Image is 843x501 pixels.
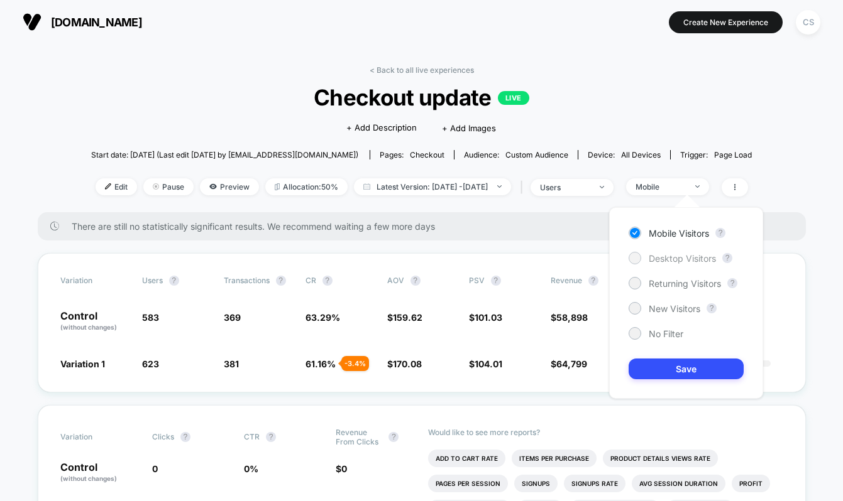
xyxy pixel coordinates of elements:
[727,278,737,288] button: ?
[714,150,752,159] span: Page Load
[514,475,558,492] li: Signups
[387,276,404,285] span: AOV
[603,450,718,467] li: Product Details Views Rate
[505,150,568,159] span: Custom Audience
[363,183,370,190] img: calendar
[388,432,399,442] button: ?
[306,312,340,323] span: 63.29 %
[649,228,709,239] span: Mobile Visitors
[551,358,587,369] span: $
[60,276,129,286] span: Variation
[796,10,820,35] div: CS
[669,11,783,33] button: Create New Experience
[60,358,105,369] span: Variation 1
[707,303,717,313] button: ?
[153,183,159,190] img: end
[393,312,422,323] span: 159.62
[96,178,137,195] span: Edit
[276,276,286,286] button: ?
[475,312,502,323] span: 101.03
[540,183,590,192] div: users
[649,253,716,264] span: Desktop Visitors
[169,276,179,286] button: ?
[180,432,190,442] button: ?
[464,150,568,159] div: Audience:
[275,183,280,190] img: rebalance
[442,123,496,133] span: + Add Images
[306,358,336,369] span: 61.16 %
[51,16,142,29] span: [DOMAIN_NAME]
[152,432,174,441] span: Clicks
[512,450,597,467] li: Items Per Purchase
[722,253,732,263] button: ?
[105,183,111,190] img: edit
[336,463,347,474] span: $
[370,65,474,75] a: < Back to all live experiences
[306,276,316,285] span: CR
[142,276,163,285] span: users
[649,328,683,339] span: No Filter
[224,312,241,323] span: 369
[497,185,502,188] img: end
[143,178,194,195] span: Pause
[142,312,159,323] span: 583
[410,276,421,286] button: ?
[695,185,700,188] img: end
[265,178,348,195] span: Allocation: 50%
[475,358,502,369] span: 104.01
[60,462,140,483] p: Control
[649,303,700,314] span: New Visitors
[469,358,502,369] span: $
[387,312,422,323] span: $
[649,278,721,289] span: Returning Visitors
[224,276,270,285] span: Transactions
[428,428,783,437] p: Would like to see more reports?
[354,178,511,195] span: Latest Version: [DATE] - [DATE]
[244,432,260,441] span: CTR
[680,150,752,159] div: Trigger:
[578,150,670,159] span: Device:
[200,178,259,195] span: Preview
[556,358,587,369] span: 64,799
[469,312,502,323] span: $
[629,358,744,379] button: Save
[632,475,725,492] li: Avg Session Duration
[152,463,158,474] span: 0
[556,312,588,323] span: 58,898
[60,311,129,332] p: Control
[266,432,276,442] button: ?
[428,450,505,467] li: Add To Cart Rate
[715,228,725,238] button: ?
[322,276,333,286] button: ?
[393,358,422,369] span: 170.08
[410,150,444,159] span: checkout
[60,428,129,446] span: Variation
[142,358,159,369] span: 623
[551,276,582,285] span: Revenue
[346,122,417,134] span: + Add Description
[244,463,258,474] span: 0 %
[517,178,531,197] span: |
[792,9,824,35] button: CS
[387,358,422,369] span: $
[341,463,347,474] span: 0
[19,12,146,32] button: [DOMAIN_NAME]
[380,150,444,159] div: Pages:
[491,276,501,286] button: ?
[91,150,358,159] span: Start date: [DATE] (Last edit [DATE] by [EMAIL_ADDRESS][DOMAIN_NAME])
[224,358,239,369] span: 381
[588,276,598,286] button: ?
[564,475,625,492] li: Signups Rate
[469,276,485,285] span: PSV
[336,428,382,446] span: Revenue From Clicks
[428,475,508,492] li: Pages Per Session
[23,13,41,31] img: Visually logo
[60,475,117,482] span: (without changes)
[636,182,686,191] div: Mobile
[72,221,781,232] span: There are still no statistically significant results. We recommend waiting a few more days
[60,323,117,331] span: (without changes)
[124,84,719,110] span: Checkout update
[621,150,661,159] span: all devices
[498,91,529,105] p: LIVE
[551,312,588,323] span: $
